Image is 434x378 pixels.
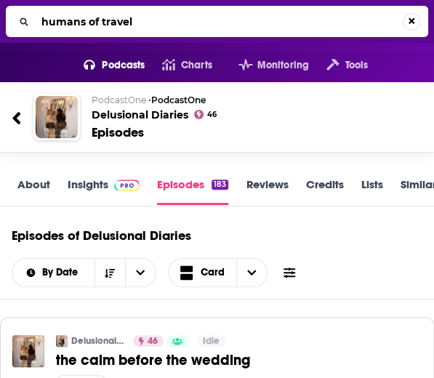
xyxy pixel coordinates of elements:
[36,96,78,138] img: Delusional Diaries
[148,334,158,349] span: 46
[92,94,146,105] span: PodcastOne
[361,177,382,205] a: Lists
[102,55,145,76] span: Podcasts
[246,177,288,205] a: Reviews
[92,124,144,140] div: Episodes
[168,258,268,287] button: Choose View
[42,268,83,278] span: By Date
[201,268,225,278] span: Card
[145,54,212,77] a: Charts
[114,180,140,191] img: Podchaser Pro
[71,335,124,347] a: Delusional Diaries
[345,55,368,76] span: Tools
[12,228,191,244] h1: Episodes of Delusional Diaries
[12,258,156,287] h2: Choose List sort
[221,54,309,77] button: open menu
[56,335,68,347] img: Delusional Diaries
[148,94,206,105] span: •
[203,334,220,349] span: Idle
[12,268,95,278] button: open menu
[212,180,228,190] div: 183
[181,55,212,76] span: Charts
[157,177,228,205] a: Episodes183
[17,177,50,205] a: About
[257,55,309,76] span: Monitoring
[56,351,422,369] a: the calm before the wedding
[151,94,206,105] a: PodcastOne
[197,335,225,347] a: Idle
[56,351,250,369] span: the calm before the wedding
[36,10,403,33] input: Search...
[309,54,368,77] button: open menu
[133,335,164,347] a: 46
[12,335,44,367] img: the calm before the wedding
[125,259,156,286] button: open menu
[6,6,428,37] div: Search...
[66,54,145,77] button: open menu
[68,177,140,205] a: InsightsPodchaser Pro
[206,112,216,118] span: 46
[95,259,125,286] button: Sort Direction
[305,177,343,205] a: Credits
[92,94,401,121] h2: Delusional Diaries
